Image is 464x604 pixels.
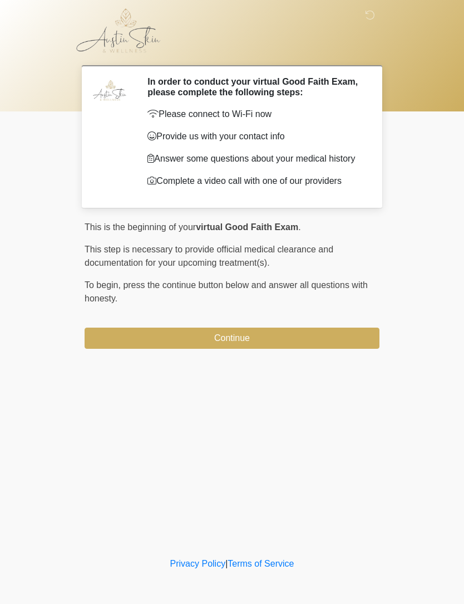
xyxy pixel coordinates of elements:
[225,559,228,568] a: |
[147,130,363,143] p: Provide us with your contact info
[147,108,363,121] p: Please connect to Wi-Fi now
[85,222,196,232] span: This is the beginning of your
[170,559,226,568] a: Privacy Policy
[85,280,368,303] span: press the continue button below and answer all questions with honesty.
[85,328,379,349] button: Continue
[85,245,333,267] span: This step is necessary to provide official medical clearance and documentation for your upcoming ...
[93,76,126,110] img: Agent Avatar
[147,174,363,188] p: Complete a video call with one of our providers
[73,8,172,53] img: Austin Skin & Wellness Logo
[147,152,363,165] p: Answer some questions about your medical history
[196,222,298,232] strong: virtual Good Faith Exam
[298,222,300,232] span: .
[85,280,123,290] span: To begin,
[228,559,294,568] a: Terms of Service
[147,76,363,98] h2: In order to conduct your virtual Good Faith Exam, please complete the following steps:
